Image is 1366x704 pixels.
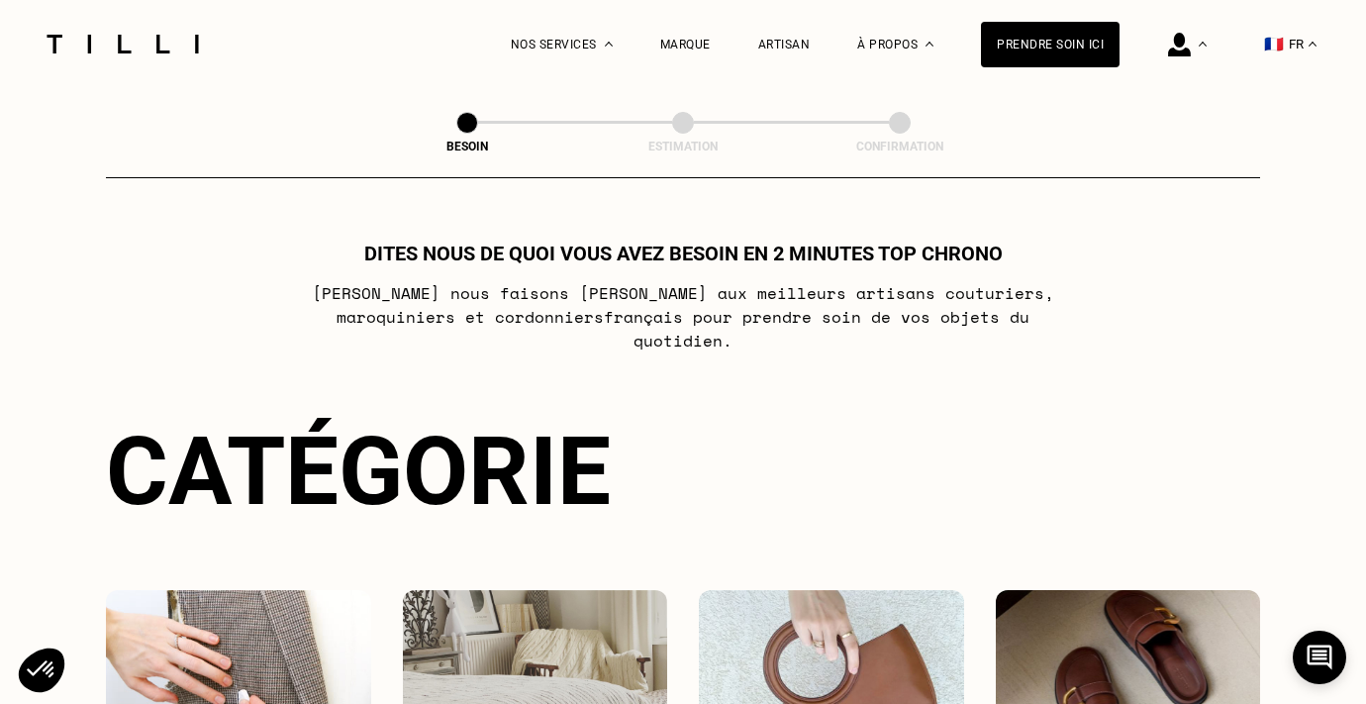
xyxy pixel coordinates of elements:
[926,42,933,47] img: Menu déroulant à propos
[981,22,1120,67] a: Prendre soin ici
[40,35,206,53] img: Logo du service de couturière Tilli
[605,42,613,47] img: Menu déroulant
[1309,42,1317,47] img: menu déroulant
[660,38,711,51] a: Marque
[584,140,782,153] div: Estimation
[106,416,1260,527] div: Catégorie
[291,281,1076,352] p: [PERSON_NAME] nous faisons [PERSON_NAME] aux meilleurs artisans couturiers , maroquiniers et cord...
[368,140,566,153] div: Besoin
[1168,33,1191,56] img: icône connexion
[1264,35,1284,53] span: 🇫🇷
[364,242,1003,265] h1: Dites nous de quoi vous avez besoin en 2 minutes top chrono
[1199,42,1207,47] img: Menu déroulant
[801,140,999,153] div: Confirmation
[758,38,811,51] a: Artisan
